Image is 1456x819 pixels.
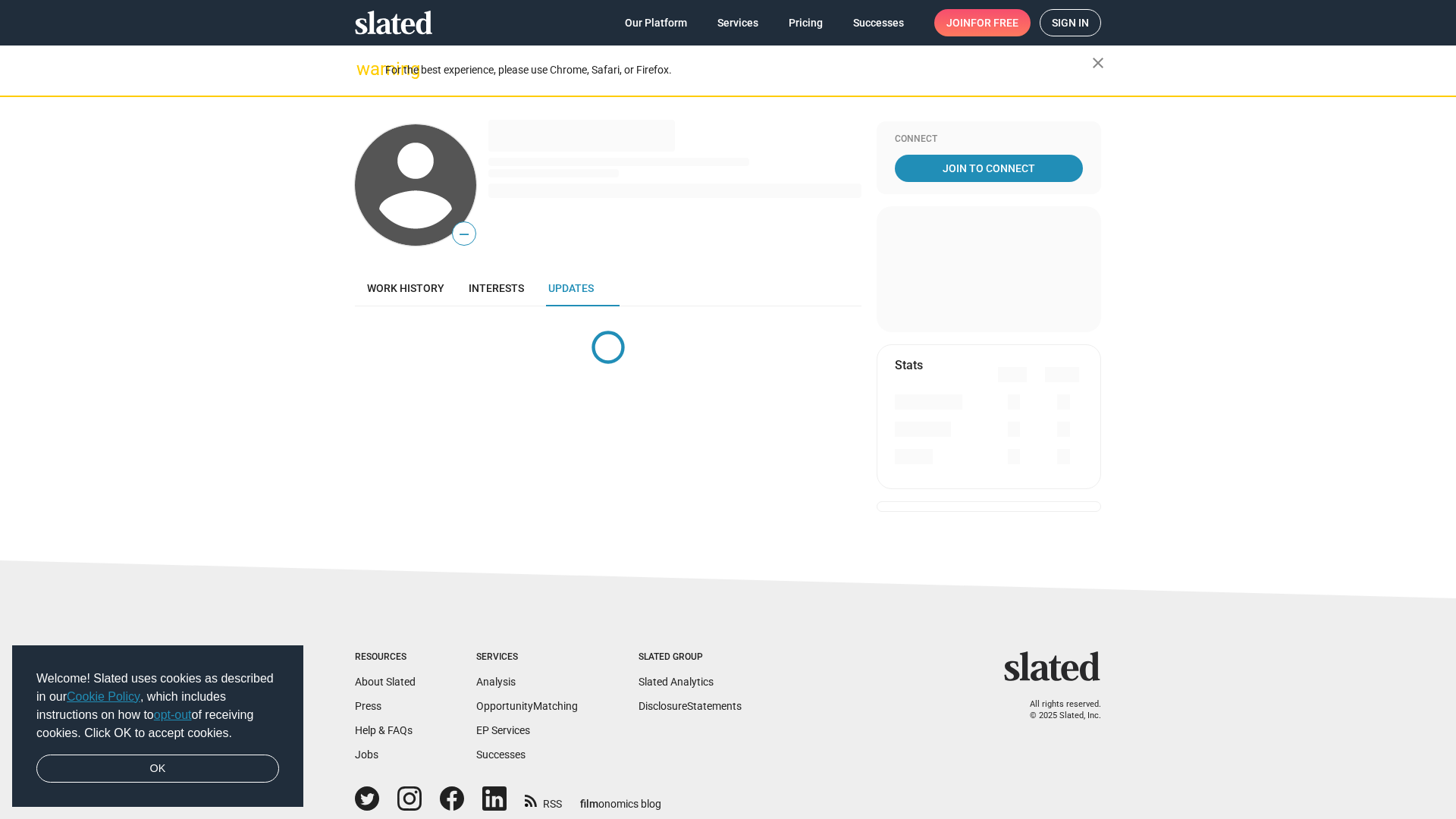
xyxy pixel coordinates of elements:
div: Slated Group [639,651,742,664]
div: cookieconsent [12,645,303,808]
span: Welcome! Slated uses cookies as described in our , which includes instructions on how to of recei... [36,670,279,742]
a: Cookie Policy [67,690,140,703]
a: Press [355,700,381,712]
a: Pricing [777,9,835,36]
a: Joinfor free [934,9,1031,36]
a: filmonomics blog [580,785,661,811]
a: EP Services [476,724,530,736]
a: Our Platform [613,9,699,36]
mat-icon: warning [356,60,375,78]
span: Interests [469,282,524,294]
span: Services [717,9,758,36]
a: DisclosureStatements [639,700,742,712]
a: Jobs [355,748,378,761]
a: Interests [457,270,536,306]
div: Services [476,651,578,664]
a: Successes [841,9,916,36]
a: Sign in [1040,9,1101,36]
a: Updates [536,270,606,306]
span: — [453,224,475,244]
span: Join [946,9,1018,36]
a: Successes [476,748,526,761]
a: Services [705,9,770,36]
span: Work history [367,282,444,294]
p: All rights reserved. © 2025 Slated, Inc. [1014,699,1101,721]
a: dismiss cookie message [36,755,279,783]
span: Sign in [1052,10,1089,36]
mat-card-title: Stats [895,357,923,373]
span: Our Platform [625,9,687,36]
a: About Slated [355,676,416,688]
span: Join To Connect [898,155,1080,182]
mat-icon: close [1089,54,1107,72]
a: opt-out [154,708,192,721]
span: Pricing [789,9,823,36]
a: RSS [525,788,562,811]
span: Updates [548,282,594,294]
a: Join To Connect [895,155,1083,182]
a: OpportunityMatching [476,700,578,712]
div: Resources [355,651,416,664]
a: Slated Analytics [639,676,714,688]
span: Successes [853,9,904,36]
span: for free [971,9,1018,36]
a: Help & FAQs [355,724,413,736]
a: Work history [355,270,457,306]
div: For the best experience, please use Chrome, Safari, or Firefox. [385,60,1092,80]
span: film [580,798,598,810]
div: Connect [895,133,1083,146]
a: Analysis [476,676,516,688]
